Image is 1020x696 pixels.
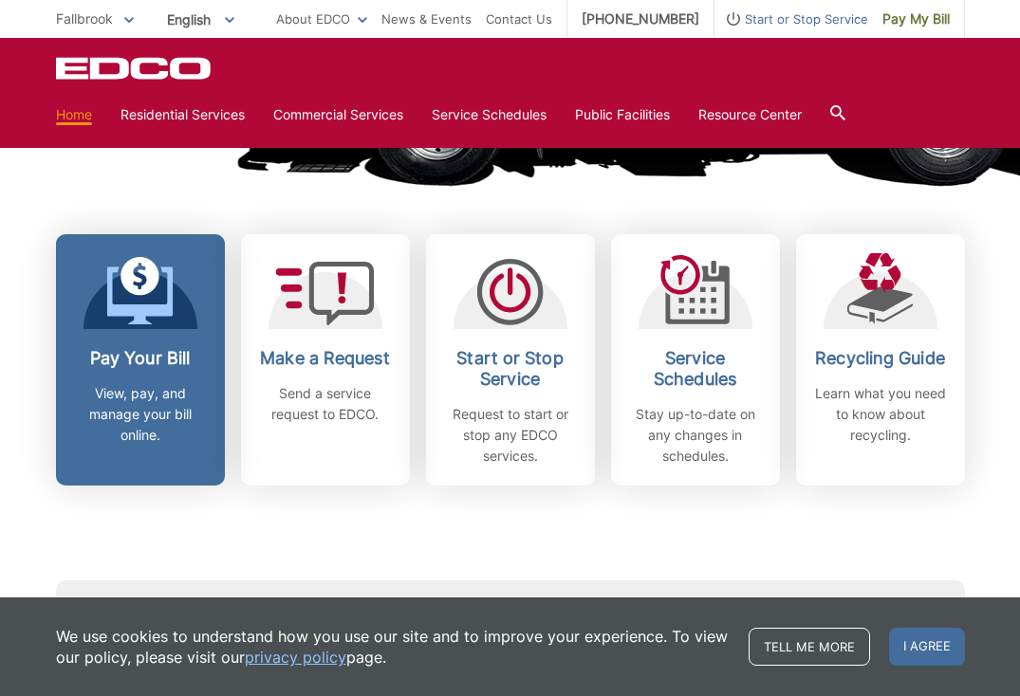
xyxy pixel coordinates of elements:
a: Public Facilities [575,104,670,125]
a: Tell me more [749,628,870,666]
a: Make a Request Send a service request to EDCO. [241,234,410,485]
p: Send a service request to EDCO. [255,383,396,425]
a: Service Schedules Stay up-to-date on any changes in schedules. [611,234,780,485]
h2: Recycling Guide [810,348,951,369]
a: Service Schedules [432,104,547,125]
span: I agree [889,628,965,666]
p: Request to start or stop any EDCO services. [440,404,581,467]
span: Fallbrook [56,10,113,27]
a: Contact Us [486,9,552,29]
a: Pay Your Bill View, pay, and manage your bill online. [56,234,225,485]
h2: Start or Stop Service [440,348,581,390]
a: Resource Center [698,104,802,125]
a: Recycling Guide Learn what you need to know about recycling. [796,234,965,485]
a: News & Events [381,9,472,29]
h2: Make a Request [255,348,396,369]
p: We use cookies to understand how you use our site and to improve your experience. To view our pol... [56,626,730,668]
a: About EDCO [276,9,367,29]
a: EDCD logo. Return to the homepage. [56,57,213,80]
p: Learn what you need to know about recycling. [810,383,951,446]
h2: Pay Your Bill [70,348,211,369]
a: Commercial Services [273,104,403,125]
a: Residential Services [121,104,245,125]
a: privacy policy [245,647,346,668]
span: Pay My Bill [882,9,950,29]
a: Home [56,104,92,125]
h2: Service Schedules [625,348,766,390]
p: View, pay, and manage your bill online. [70,383,211,446]
span: English [153,4,249,35]
p: Stay up-to-date on any changes in schedules. [625,404,766,467]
